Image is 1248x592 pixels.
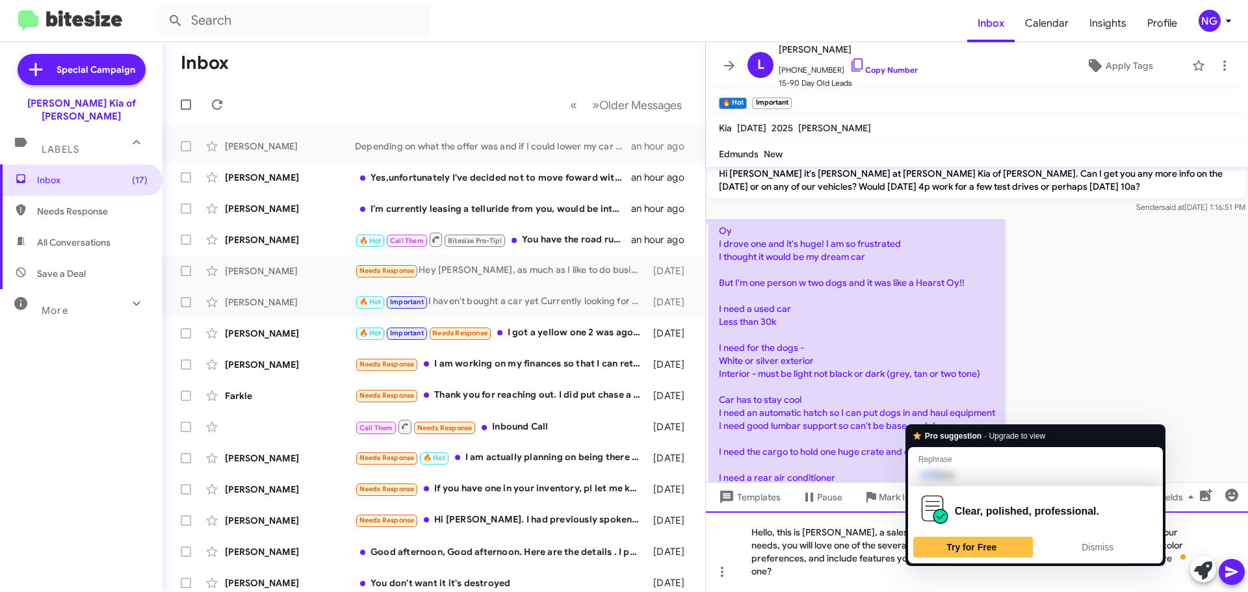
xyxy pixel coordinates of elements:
span: Templates [716,485,781,509]
span: 15-90 Day Old Leads [779,77,918,90]
span: Pause [817,485,842,509]
span: 🔥 Hot [359,329,382,337]
span: Call Them [390,237,424,245]
div: I haven't bought a car yet Currently looking for used Sienna 2020 [355,294,647,309]
span: said at [1162,202,1184,212]
input: Search [157,5,430,36]
span: 🔥 Hot [423,454,445,462]
div: [PERSON_NAME] [225,296,355,309]
button: Apply Tags [1052,54,1186,77]
div: I got a yellow one 2 was ago, thank you [355,326,647,341]
div: Hey [PERSON_NAME], as much as I like to do business with you guys I am unable because of the dist... [355,263,647,278]
div: Thank you for reaching out. I did put chase a vehicle and am scheduled to pick it up [DATE], but ... [355,388,647,403]
div: an hour ago [631,233,695,246]
div: [PERSON_NAME] [225,576,355,589]
span: (17) [132,174,148,187]
a: Profile [1137,5,1188,42]
a: Insights [1079,5,1137,42]
div: I am actually planning on being there in about an hour [355,450,647,465]
a: Inbox [967,5,1015,42]
div: [DATE] [647,576,695,589]
span: Needs Response [37,205,148,218]
a: Copy Number [850,65,918,75]
span: All Conversations [37,236,110,249]
span: Older Messages [599,98,682,112]
div: [PERSON_NAME] [225,358,355,371]
span: [DATE] [737,122,766,134]
div: [DATE] [647,420,695,433]
button: Mark Inactive [853,485,946,509]
div: [DATE] [647,389,695,402]
button: Previous [562,92,585,118]
span: Special Campaign [57,63,135,76]
div: [DATE] [647,296,695,309]
span: Important [390,298,424,306]
div: an hour ago [631,171,695,184]
div: [PERSON_NAME] [225,233,355,246]
span: Needs Response [359,391,415,400]
div: Good afternoon, Good afternoon. Here are the details . I presently lease a 2022 ford explorer ST.... [355,545,647,558]
a: Calendar [1015,5,1079,42]
button: Templates [706,485,791,509]
span: L [757,55,764,75]
small: 🔥 Hot [719,97,747,109]
div: [DATE] [647,514,695,527]
span: Sender [DATE] 1:16:51 PM [1136,202,1245,212]
small: Important [752,97,791,109]
span: Needs Response [359,454,415,462]
span: 2025 [772,122,793,134]
div: [PERSON_NAME] [225,545,355,558]
span: Edmunds [719,148,759,160]
div: [PERSON_NAME] [225,514,355,527]
span: Needs Response [359,485,415,493]
span: Needs Response [417,424,473,432]
span: Needs Response [359,266,415,275]
span: Important [390,329,424,337]
div: [PERSON_NAME] [225,202,355,215]
span: Save a Deal [37,267,86,280]
div: [DATE] [647,545,695,558]
div: [PERSON_NAME] [225,140,355,153]
span: Needs Response [359,360,415,368]
div: [PERSON_NAME] [225,327,355,340]
div: Depending on what the offer was and if I could lower my car payment I would have interest. [355,140,631,153]
div: If you have one in your inventory, pl let me know. Thanks [355,482,647,496]
span: 🔥 Hot [359,298,382,306]
div: [DATE] [647,358,695,371]
h1: Inbox [181,53,229,73]
span: More [42,305,68,316]
div: Yes,unfortunately I've decided not to move foward with vehicle, but all the staff I've dealt with... [355,171,631,184]
button: NG [1188,10,1234,32]
button: Pause [791,485,853,509]
span: Needs Response [359,516,415,524]
span: [PERSON_NAME] [779,42,918,57]
div: Farkle [225,389,355,402]
span: Inbox [37,174,148,187]
span: Needs Response [432,329,487,337]
div: an hour ago [631,140,695,153]
span: 🔥 Hot [359,237,382,245]
span: [PERSON_NAME] [798,122,871,134]
div: [PERSON_NAME] [225,264,355,277]
div: [DATE] [647,327,695,340]
span: [PHONE_NUMBER] [779,57,918,77]
span: Auto Fields [1136,485,1199,509]
div: [DATE] [647,264,695,277]
div: [DATE] [647,452,695,465]
span: Mark Inactive [879,485,936,509]
span: New [764,148,783,160]
span: Call Them [359,424,393,432]
div: [PERSON_NAME] [225,452,355,465]
span: Bitesize Pro-Tip! [448,237,502,245]
div: You have the road runner with olive 26 coming in [355,231,631,248]
nav: Page navigation example [563,92,690,118]
div: [DATE] [647,483,695,496]
span: » [592,97,599,113]
button: Auto Fields [1126,485,1209,509]
div: an hour ago [631,202,695,215]
p: Oy I drove one and it's huge! I am so frustrated I thought it would be my dream car But I'm one p... [708,219,1006,502]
